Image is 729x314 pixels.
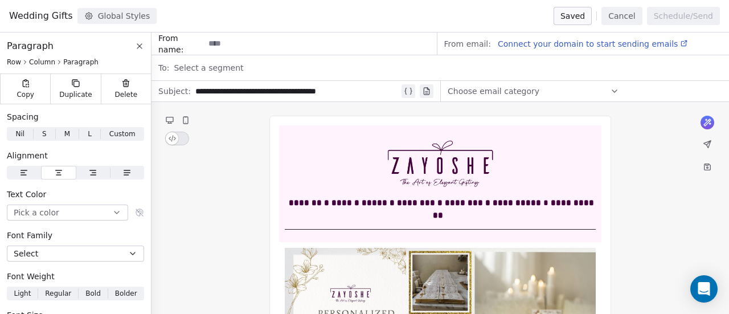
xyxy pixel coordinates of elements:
[115,90,138,99] span: Delete
[42,129,47,139] span: S
[64,129,70,139] span: M
[29,58,55,67] span: Column
[174,62,243,74] span: Select a segment
[7,58,21,67] span: Row
[88,129,92,139] span: L
[498,39,678,48] span: Connect your domain to start sending emails
[601,7,642,25] button: Cancel
[14,248,38,259] span: Select
[7,150,48,161] span: Alignment
[448,85,539,97] span: Choose email category
[7,189,46,200] span: Text Color
[690,275,718,303] div: Open Intercom Messenger
[7,230,52,241] span: Font Family
[7,111,39,123] span: Spacing
[109,129,136,139] span: Custom
[158,62,169,74] span: To:
[63,58,99,67] span: Paragraph
[17,90,34,99] span: Copy
[444,38,491,50] span: From email:
[85,288,101,299] span: Bold
[15,129,24,139] span: Nil
[45,288,71,299] span: Regular
[7,205,128,221] button: Pick a color
[493,37,688,51] a: Connect your domain to start sending emails
[647,7,720,25] button: Schedule/Send
[158,85,191,100] span: Subject:
[7,39,54,53] span: Paragraph
[14,288,31,299] span: Light
[158,32,204,55] span: From name:
[554,7,592,25] button: Saved
[115,288,137,299] span: Bolder
[59,90,92,99] span: Duplicate
[77,8,157,24] button: Global Styles
[9,9,73,23] span: Wedding Gifts
[7,271,55,282] span: Font Weight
